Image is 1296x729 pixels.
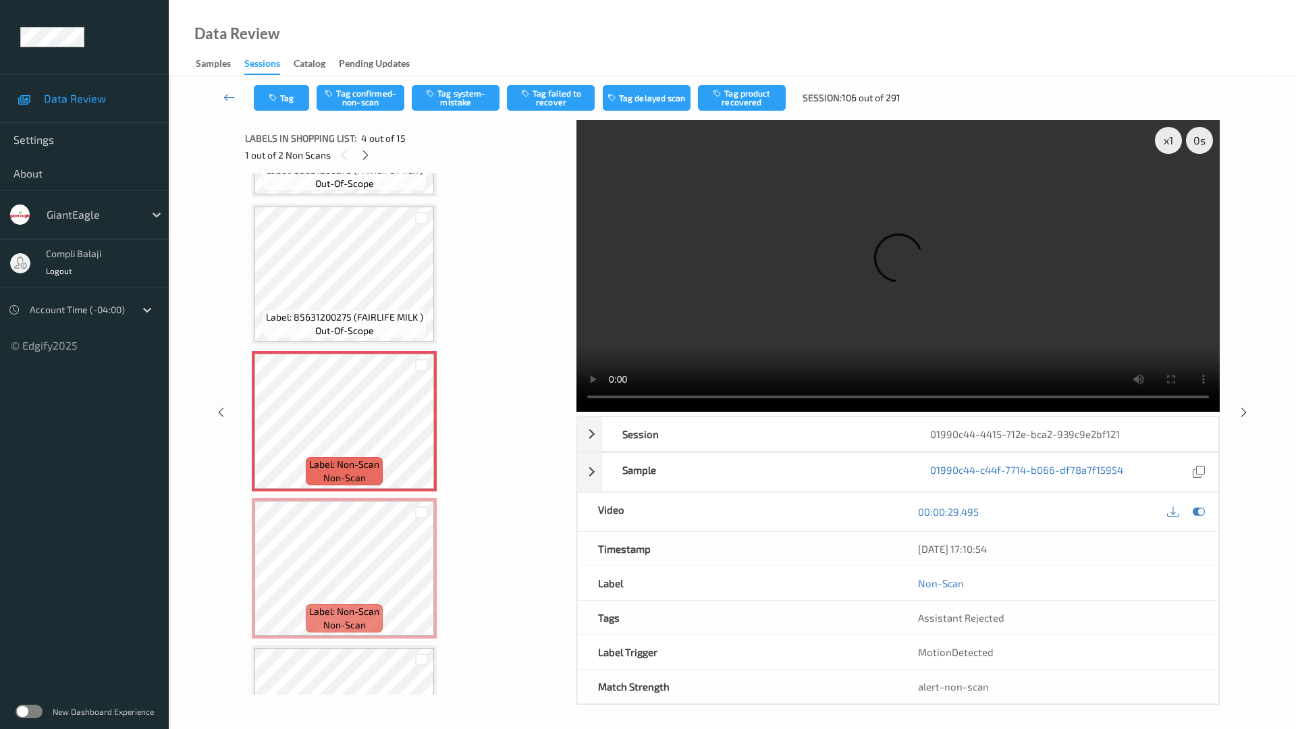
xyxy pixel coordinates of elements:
[578,532,898,566] div: Timestamp
[315,324,374,337] span: out-of-scope
[578,493,898,531] div: Video
[194,27,279,40] div: Data Review
[507,85,595,111] button: Tag failed to recover
[315,177,374,190] span: out-of-scope
[918,576,964,590] a: Non-Scan
[244,55,294,75] a: Sessions
[1155,127,1182,154] div: x 1
[245,146,567,163] div: 1 out of 2 Non Scans
[244,57,280,75] div: Sessions
[309,458,379,471] span: Label: Non-Scan
[254,85,309,111] button: Tag
[294,57,325,74] div: Catalog
[910,417,1218,451] div: 01990c44-4415-712e-bca2-939c9e2bf121
[577,452,1219,492] div: Sample01990c44-c44f-7714-b066-df78a7f15954
[918,542,1198,556] div: [DATE] 17:10:54
[602,453,911,491] div: Sample
[578,670,898,703] div: Match Strength
[339,57,410,74] div: Pending Updates
[309,605,379,618] span: Label: Non-Scan
[578,601,898,634] div: Tags
[196,55,244,74] a: Samples
[842,91,900,105] span: 106 out of 291
[577,416,1219,452] div: Session01990c44-4415-712e-bca2-939c9e2bf121
[918,680,1198,693] div: alert-non-scan
[412,85,500,111] button: Tag system-mistake
[294,55,339,74] a: Catalog
[266,310,423,324] span: Label: 85631200275 (FAIRLIFE MILK )
[930,463,1123,481] a: 01990c44-c44f-7714-b066-df78a7f15954
[578,566,898,600] div: Label
[918,505,979,518] a: 00:00:29.495
[578,635,898,669] div: Label Trigger
[918,612,1004,624] span: Assistant Rejected
[339,55,423,74] a: Pending Updates
[245,132,356,145] span: Labels in shopping list:
[1186,127,1213,154] div: 0 s
[603,85,691,111] button: Tag delayed scan
[317,85,404,111] button: Tag confirmed-non-scan
[898,635,1218,669] div: MotionDetected
[803,91,842,105] span: Session:
[602,417,911,451] div: Session
[323,618,366,632] span: non-scan
[323,471,366,485] span: non-scan
[361,132,406,145] span: 4 out of 15
[698,85,786,111] button: Tag product recovered
[196,57,231,74] div: Samples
